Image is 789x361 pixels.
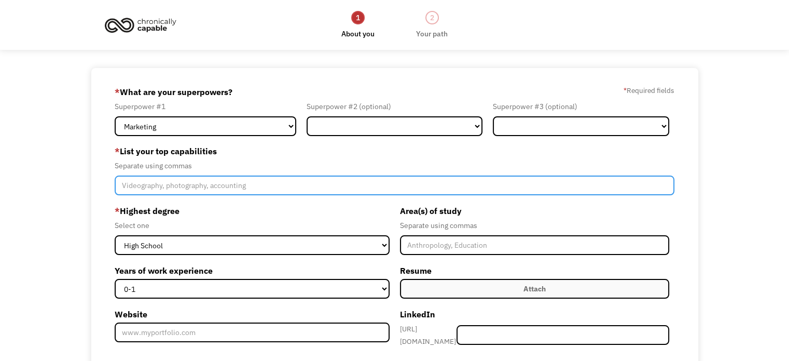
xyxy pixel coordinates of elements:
[115,203,389,219] label: Highest degree
[115,100,296,113] div: Superpower #1
[400,219,669,232] div: Separate using commas
[341,28,375,40] div: About you
[400,323,457,347] div: [URL][DOMAIN_NAME]
[400,279,669,299] label: Attach
[624,84,674,97] label: Required fields
[115,306,389,323] label: Website
[115,84,232,100] label: What are your superpowers?
[400,262,669,279] label: Resume
[115,159,674,172] div: Separate using commas
[400,306,669,323] label: LinkedIn
[115,143,674,159] label: List your top capabilities
[115,176,674,195] input: Videography, photography, accounting
[115,219,389,232] div: Select one
[341,10,375,40] a: 1About you
[400,203,669,219] label: Area(s) of study
[416,28,448,40] div: Your path
[493,100,669,113] div: Superpower #3 (optional)
[102,14,179,36] img: Chronically Capable logo
[351,11,365,24] div: 1
[523,283,546,295] div: Attach
[115,262,389,279] label: Years of work experience
[307,100,483,113] div: Superpower #2 (optional)
[400,235,669,255] input: Anthropology, Education
[115,323,389,342] input: www.myportfolio.com
[425,11,439,24] div: 2
[416,10,448,40] a: 2Your path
